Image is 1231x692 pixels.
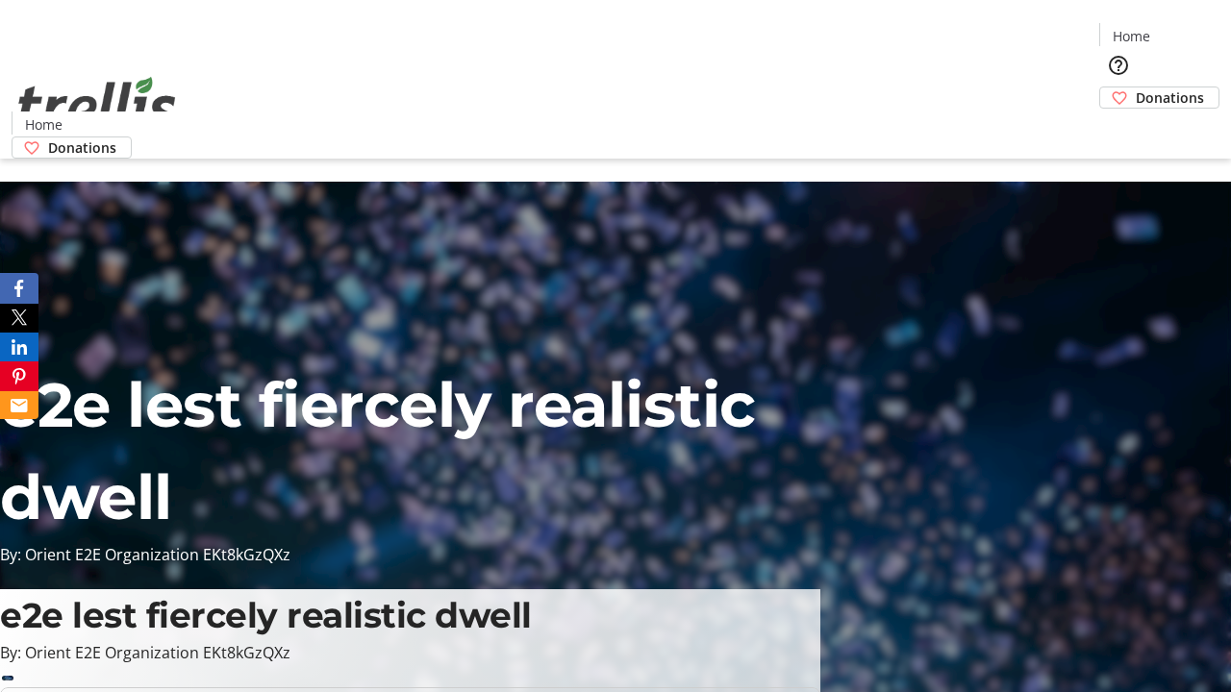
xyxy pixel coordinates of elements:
button: Cart [1099,109,1138,147]
a: Donations [1099,86,1219,109]
span: Home [25,114,63,135]
a: Home [13,114,74,135]
span: Donations [48,137,116,158]
span: Home [1113,26,1150,46]
a: Donations [12,136,132,159]
img: Orient E2E Organization EKt8kGzQXz's Logo [12,56,183,152]
button: Help [1099,46,1138,85]
a: Home [1100,26,1162,46]
span: Donations [1136,87,1204,108]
